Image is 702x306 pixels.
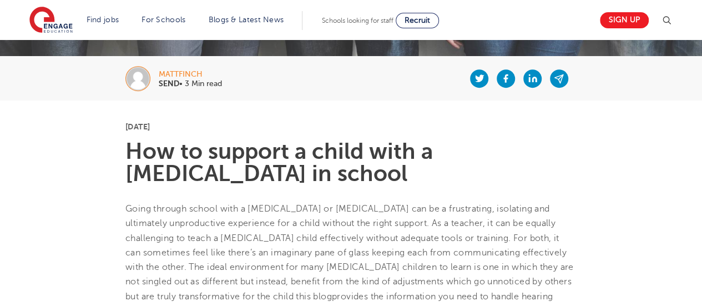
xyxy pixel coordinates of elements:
div: mattfinch [159,71,222,78]
h1: How to support a child with a [MEDICAL_DATA] in school [125,141,577,185]
p: [DATE] [125,123,577,131]
span: Going through school with a [MEDICAL_DATA] or [MEDICAL_DATA] can be a frustrating, isolating and ... [125,204,567,272]
a: Sign up [600,12,649,28]
a: Blogs & Latest News [209,16,284,24]
a: Recruit [396,13,439,28]
span: Schools looking for staff [322,17,393,24]
a: Find jobs [87,16,119,24]
p: • 3 Min read [159,80,222,88]
span: The ideal environment for many [MEDICAL_DATA] children to learn is one in which they are not sing... [125,262,574,302]
span: Recruit [405,16,430,24]
img: Engage Education [29,7,73,34]
b: SEND [159,79,179,88]
a: For Schools [142,16,185,24]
